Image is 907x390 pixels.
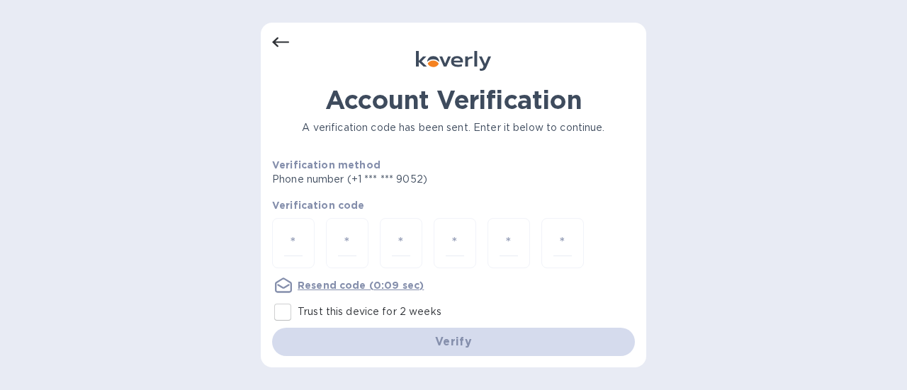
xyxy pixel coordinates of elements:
[272,159,381,171] b: Verification method
[272,120,635,135] p: A verification code has been sent. Enter it below to continue.
[298,280,424,291] u: Resend code (0:09 sec)
[272,198,635,212] p: Verification code
[272,172,536,187] p: Phone number (+1 *** *** 9052)
[272,85,635,115] h1: Account Verification
[298,304,441,319] p: Trust this device for 2 weeks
